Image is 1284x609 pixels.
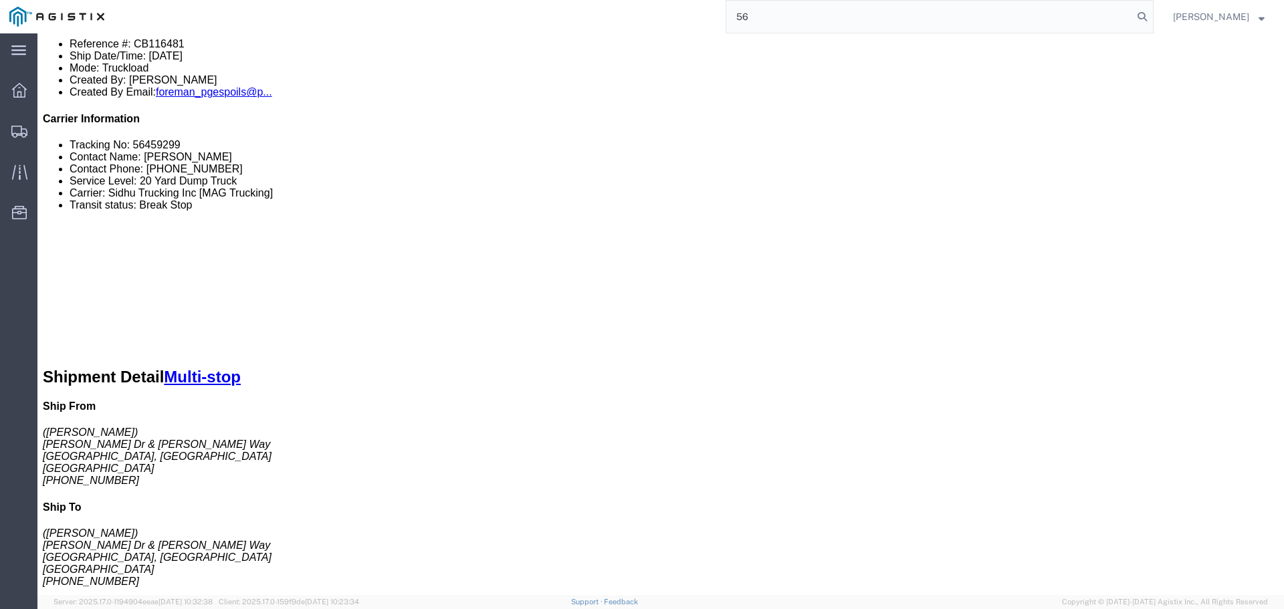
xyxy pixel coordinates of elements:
span: [DATE] 10:23:34 [305,598,359,606]
a: Feedback [604,598,638,606]
span: [DATE] 10:32:38 [158,598,213,606]
span: Copyright © [DATE]-[DATE] Agistix Inc., All Rights Reserved [1062,596,1268,608]
a: Support [571,598,605,606]
button: [PERSON_NAME] [1172,9,1265,25]
input: Search for shipment number, reference number [726,1,1133,33]
iframe: FS Legacy Container [37,33,1284,595]
span: Client: 2025.17.0-159f9de [219,598,359,606]
span: Eli Amezcua [1173,9,1249,24]
span: Server: 2025.17.0-1194904eeae [53,598,213,606]
img: logo [9,7,104,27]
